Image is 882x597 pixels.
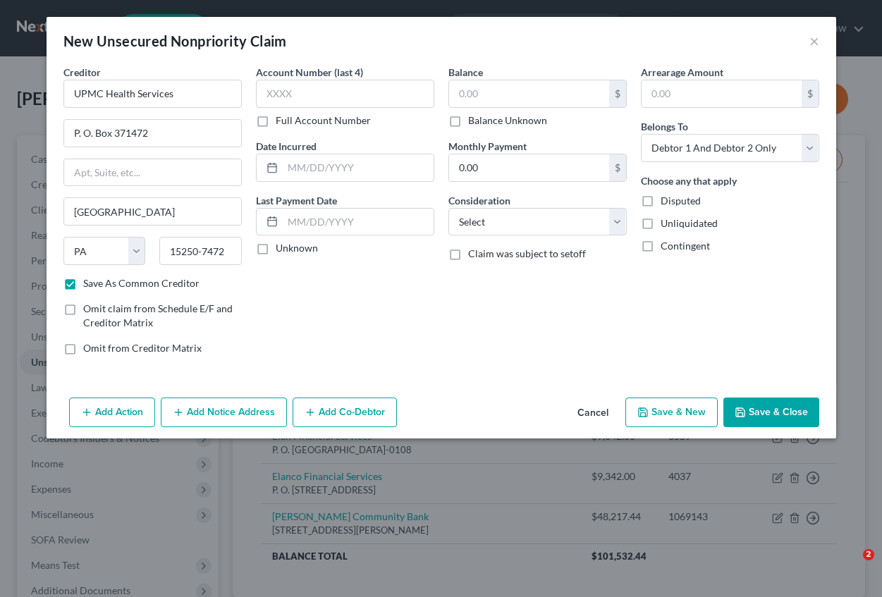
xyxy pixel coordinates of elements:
label: Balance Unknown [468,113,547,128]
label: Last Payment Date [256,193,337,208]
input: XXXX [256,80,434,108]
button: Cancel [566,399,620,427]
input: Search creditor by name... [63,80,242,108]
input: 0.00 [642,80,802,107]
span: Unliquidated [661,217,718,229]
input: Enter address... [64,120,241,147]
span: Belongs To [641,121,688,133]
div: $ [609,80,626,107]
span: Claim was subject to setoff [468,247,586,259]
label: Arrearage Amount [641,65,723,80]
span: Omit claim from Schedule E/F and Creditor Matrix [83,302,233,328]
div: $ [802,80,819,107]
button: Add Co-Debtor [293,398,397,427]
span: 2 [863,549,874,560]
label: Consideration [448,193,510,208]
label: Full Account Number [276,113,371,128]
label: Account Number (last 4) [256,65,363,80]
div: New Unsecured Nonpriority Claim [63,31,287,51]
label: Save As Common Creditor [83,276,200,290]
label: Balance [448,65,483,80]
span: Disputed [661,195,701,207]
label: Choose any that apply [641,173,737,188]
button: Save & Close [723,398,819,427]
input: MM/DD/YYYY [283,209,434,235]
label: Monthly Payment [448,139,527,154]
button: Add Notice Address [161,398,287,427]
input: 0.00 [449,154,609,181]
label: Date Incurred [256,139,317,154]
input: Apt, Suite, etc... [64,159,241,186]
span: Omit from Creditor Matrix [83,342,202,354]
button: Save & New [625,398,718,427]
input: 0.00 [449,80,609,107]
input: Enter city... [64,198,241,225]
button: × [809,32,819,49]
span: Creditor [63,66,101,78]
div: $ [609,154,626,181]
label: Unknown [276,241,318,255]
span: Contingent [661,240,710,252]
input: Enter zip... [159,237,242,265]
button: Add Action [69,398,155,427]
input: MM/DD/YYYY [283,154,434,181]
iframe: Intercom live chat [834,549,868,583]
